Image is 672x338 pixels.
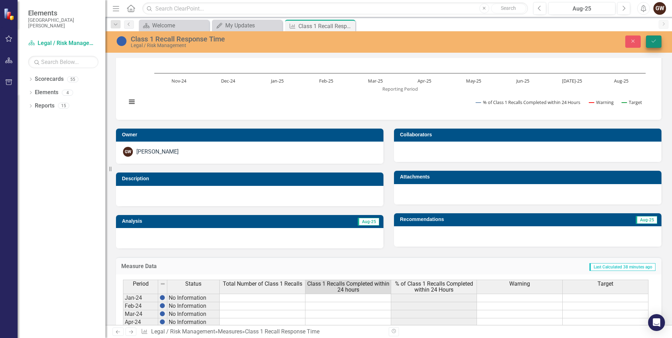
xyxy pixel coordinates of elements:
[548,2,615,15] button: Aug-25
[131,43,422,48] div: Legal / Risk Management
[160,295,165,300] img: BgCOk07PiH71IgAAAABJRU5ErkJggg==
[58,103,69,109] div: 15
[589,263,655,271] span: Last Calculated 38 minutes ago
[141,21,207,30] a: Welcome
[221,78,235,84] text: Dec-24
[245,328,319,335] div: Class 1 Recall Response Time
[160,319,165,325] img: BgCOk07PiH71IgAAAABJRU5ErkJggg==
[62,90,73,96] div: 4
[35,75,64,83] a: Scorecards
[160,303,165,308] img: BgCOk07PiH71IgAAAABJRU5ErkJggg==
[122,132,380,137] h3: Owner
[501,5,516,11] span: Search
[122,176,380,181] h3: Description
[400,217,571,222] h3: Recommendations
[509,281,530,287] span: Warning
[4,8,16,20] img: ClearPoint Strategy
[28,9,98,17] span: Elements
[160,281,166,287] img: 8DAGhfEEPCf229AAAAAElFTkSuQmCC
[28,17,98,29] small: [GEOGRAPHIC_DATA][PERSON_NAME]
[393,281,475,293] span: % of Class 1 Recalls Completed within 24 Hours
[35,102,54,110] a: Reports
[131,35,422,43] div: Class 1 Recall Response Time
[133,281,149,287] span: Period
[562,78,582,84] text: [DATE]-25
[307,281,389,293] span: Class 1 Recalls Completed within 24 hours
[270,78,284,84] text: Jan-25
[121,263,307,269] h3: Measure Data
[151,328,215,335] a: Legal / Risk Management
[123,294,158,302] td: Jan-24
[123,302,158,310] td: Feb-24
[122,219,245,224] h3: Analysis
[382,86,418,92] text: Reporting Period
[185,281,201,287] span: Status
[368,78,383,84] text: Mar-25
[152,21,207,30] div: Welcome
[167,302,220,310] td: No Information
[123,7,654,113] div: Chart. Highcharts interactive chart.
[218,328,242,335] a: Measures
[127,97,137,107] button: View chart menu, Chart
[491,4,526,13] button: Search
[516,78,529,84] text: Jun-25
[298,22,354,31] div: Class 1 Recall Response Time
[358,218,379,226] span: Aug-25
[160,311,165,317] img: BgCOk07PiH71IgAAAABJRU5ErkJggg==
[67,76,78,82] div: 55
[400,174,658,180] h3: Attachments
[589,99,614,105] button: Show Warning
[142,2,528,15] input: Search ClearPoint...
[141,328,383,336] div: » »
[167,294,220,302] td: No Information
[123,310,158,318] td: Mar-24
[319,78,333,84] text: Feb-25
[35,89,58,97] a: Elements
[653,2,666,15] button: GW
[167,310,220,318] td: No Information
[123,147,133,157] div: GW
[223,281,302,287] span: Total Number of Class 1 Recalls
[167,318,220,326] td: No Information
[28,56,98,68] input: Search Below...
[597,281,613,287] span: Target
[225,21,280,30] div: My Updates
[466,78,481,84] text: May-25
[172,78,187,84] text: Nov-24
[214,21,280,30] a: My Updates
[123,7,649,113] svg: Interactive chart
[28,39,98,47] a: Legal / Risk Management
[418,78,431,84] text: Apr-25
[116,35,127,47] img: No Information
[614,78,628,84] text: Aug-25
[622,99,642,105] button: Show Target
[123,318,158,326] td: Apr-24
[636,216,657,224] span: Aug-25
[136,148,179,156] div: [PERSON_NAME]
[476,99,582,105] button: Show % of Class 1 Recalls Completed within 24 Hours
[400,132,658,137] h3: Collaborators
[648,314,665,331] div: Open Intercom Messenger
[551,5,613,13] div: Aug-25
